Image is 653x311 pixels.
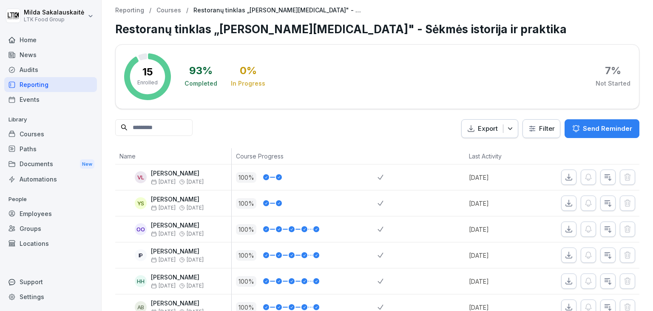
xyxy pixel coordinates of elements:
span: [DATE] [151,179,176,185]
p: Library [4,113,97,127]
span: [DATE] [187,205,204,211]
div: Completed [185,79,217,88]
p: 100 % [236,276,256,287]
p: [PERSON_NAME] [151,170,204,177]
a: Groups [4,221,97,236]
button: Export [461,119,518,138]
p: [PERSON_NAME] [151,300,204,307]
a: Events [4,92,97,107]
a: Home [4,32,97,47]
a: Courses [4,127,97,141]
a: Locations [4,236,97,251]
p: Course Progress [236,152,373,161]
div: IP [135,249,147,261]
p: [DATE] [469,251,537,260]
a: Settings [4,289,97,304]
a: Courses [156,7,181,14]
button: Send Reminder [565,119,639,138]
div: Not Started [596,79,630,88]
p: [DATE] [469,277,537,286]
a: DocumentsNew [4,156,97,172]
a: Reporting [115,7,144,14]
h1: Restoranų tinklas „[PERSON_NAME][MEDICAL_DATA]" - Sėkmės istorija ir praktika [115,21,639,37]
span: [DATE] [151,231,176,237]
span: [DATE] [187,231,204,237]
a: News [4,47,97,62]
div: OO [135,223,147,235]
p: Export [478,124,498,134]
p: / [149,7,151,14]
p: 100 % [236,250,256,261]
p: [PERSON_NAME] [151,222,204,229]
p: Restoranų tinklas „[PERSON_NAME][MEDICAL_DATA]" - Sėkmės istorija ir praktika [193,7,363,14]
p: People [4,193,97,206]
p: 100 % [236,198,256,209]
p: Milda Sakalauskaitė [24,9,84,16]
p: 100 % [236,224,256,235]
a: Employees [4,206,97,221]
div: 93 % [189,66,213,76]
div: VL [135,171,147,183]
div: Support [4,274,97,289]
p: [DATE] [469,199,537,208]
button: Filter [523,120,560,138]
p: [DATE] [469,225,537,234]
div: 0 % [240,66,257,76]
a: Reporting [4,77,97,92]
span: [DATE] [187,283,204,289]
div: In Progress [231,79,265,88]
p: LTK Food Group [24,17,84,23]
span: [DATE] [151,205,176,211]
p: Enrolled [137,79,158,86]
p: / [186,7,188,14]
p: [PERSON_NAME] [151,196,204,203]
span: [DATE] [151,257,176,263]
a: Audits [4,62,97,77]
div: Documents [4,156,97,172]
div: New [80,159,94,169]
p: Name [119,152,227,161]
div: YS [135,197,147,209]
p: 15 [142,67,153,77]
a: Paths [4,141,97,156]
p: 100 % [236,172,256,183]
div: HH [135,275,147,287]
p: [PERSON_NAME] [151,248,204,255]
p: [DATE] [469,173,537,182]
span: [DATE] [187,257,204,263]
div: Filter [528,124,555,133]
p: Last Activity [469,152,533,161]
p: Send Reminder [583,124,632,133]
a: Automations [4,172,97,187]
p: [PERSON_NAME] [151,274,204,281]
div: 7 % [605,66,621,76]
span: [DATE] [187,179,204,185]
span: [DATE] [151,283,176,289]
